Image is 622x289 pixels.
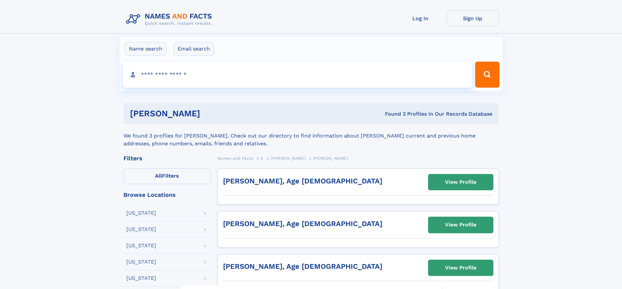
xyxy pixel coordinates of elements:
[428,217,493,233] a: View Profile
[313,156,348,161] span: [PERSON_NAME]
[123,168,211,184] label: Filters
[428,260,493,276] a: View Profile
[261,156,263,161] span: S
[293,110,492,118] div: Found 3 Profiles In Our Records Database
[223,177,382,185] a: [PERSON_NAME], Age [DEMOGRAPHIC_DATA]
[123,10,217,28] img: Logo Names and Facts
[223,220,382,228] a: [PERSON_NAME], Age [DEMOGRAPHIC_DATA]
[445,175,476,190] div: View Profile
[130,109,293,118] h1: [PERSON_NAME]
[394,10,447,26] a: Log In
[126,227,156,232] div: [US_STATE]
[123,62,472,88] input: search input
[475,62,499,88] button: Search Button
[223,262,382,270] a: [PERSON_NAME], Age [DEMOGRAPHIC_DATA]
[126,210,156,216] div: [US_STATE]
[217,154,253,162] a: Names and Facts
[155,173,162,179] span: All
[428,174,493,190] a: View Profile
[173,42,214,56] label: Email search
[261,154,263,162] a: S
[123,155,211,161] div: Filters
[126,243,156,248] div: [US_STATE]
[445,217,476,232] div: View Profile
[271,154,306,162] a: [PERSON_NAME]
[445,260,476,275] div: View Profile
[123,124,499,148] div: We found 3 profiles for [PERSON_NAME]. Check out our directory to find information about [PERSON_...
[126,276,156,281] div: [US_STATE]
[271,156,306,161] span: [PERSON_NAME]
[447,10,499,26] a: Sign Up
[125,42,167,56] label: Name search
[123,192,211,198] div: Browse Locations
[126,259,156,265] div: [US_STATE]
